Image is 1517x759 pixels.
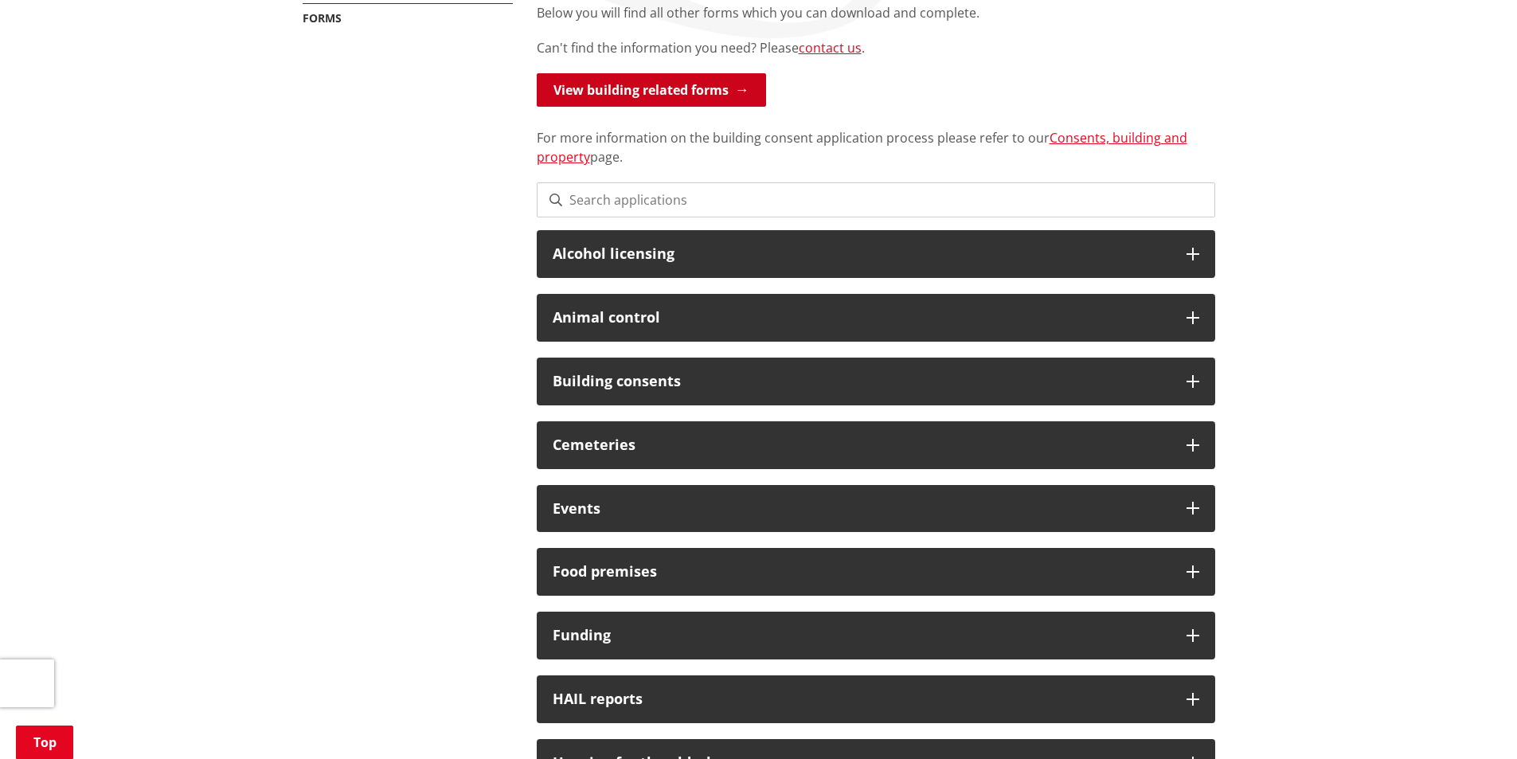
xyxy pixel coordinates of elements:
[303,10,342,25] a: Forms
[553,691,1171,707] h3: HAIL reports
[553,374,1171,389] h3: Building consents
[553,246,1171,262] h3: Alcohol licensing
[537,38,1215,57] p: Can't find the information you need? Please .
[553,310,1171,326] h3: Animal control
[553,501,1171,517] h3: Events
[537,182,1215,217] input: Search applications
[553,437,1171,453] h3: Cemeteries
[1444,692,1501,749] iframe: Messenger Launcher
[537,73,766,107] a: View building related forms
[537,109,1215,166] p: For more information on the building consent application process please refer to our page.
[537,3,1215,22] p: Below you will find all other forms which you can download and complete.
[553,564,1171,580] h3: Food premises
[553,628,1171,644] h3: Funding
[16,726,73,759] a: Top
[537,129,1187,166] a: Consents, building and property
[799,39,862,57] a: contact us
